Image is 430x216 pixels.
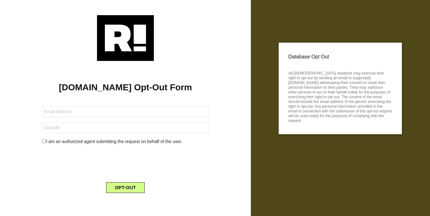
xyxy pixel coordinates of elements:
[9,82,241,93] h1: [DOMAIN_NAME] Opt-Out Form
[288,52,392,62] p: Database Opt Out
[106,182,145,193] button: OPT-OUT
[42,106,209,117] input: Email Address
[42,122,209,133] input: Zipcode
[97,15,154,61] img: Retention.com
[288,69,392,123] p: All [DEMOGRAPHIC_DATA] residents may exercise their right to opt-out by sending an email to suppo...
[77,150,173,175] iframe: reCAPTCHA
[37,138,214,145] div: I am an authorized agent submitting the request on behalf of the user.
